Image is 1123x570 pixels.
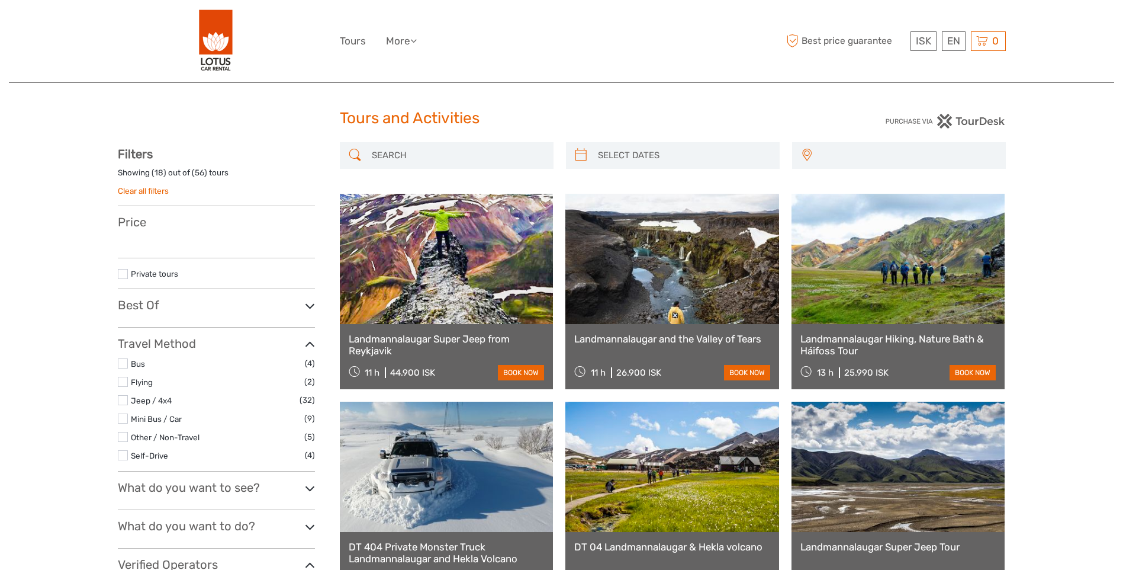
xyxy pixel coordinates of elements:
[340,109,784,128] h1: Tours and Activities
[800,333,996,357] a: Landmannalaugar Hiking, Nature Bath & Háifoss Tour
[199,9,233,73] img: 443-e2bd2384-01f0-477a-b1bf-f993e7f52e7d_logo_big.png
[118,147,153,161] strong: Filters
[118,481,315,495] h3: What do you want to see?
[365,367,379,378] span: 11 h
[118,298,315,312] h3: Best Of
[118,186,169,196] a: Clear all filters
[131,414,182,424] a: Mini Bus / Car
[724,365,770,380] a: book now
[386,33,417,50] a: More
[942,31,966,51] div: EN
[340,33,366,50] a: Tours
[131,396,172,405] a: Jeep / 4x4
[131,359,145,369] a: Bus
[990,35,1000,47] span: 0
[885,114,1005,129] img: PurchaseViaTourDesk.png
[498,365,544,380] a: book now
[304,412,315,425] span: (9)
[349,333,545,357] a: Landmannalaugar Super Jeep from Reykjavik
[304,430,315,444] span: (5)
[574,541,770,553] a: DT 04 Landmannalaugar & Hekla volcano
[593,145,774,166] input: SELECT DATES
[844,367,889,378] div: 25.990 ISK
[155,167,163,178] label: 18
[574,333,770,345] a: Landmannalaugar and the Valley of Tears
[591,367,606,378] span: 11 h
[118,337,315,351] h3: Travel Method
[131,269,178,278] a: Private tours
[950,365,996,380] a: book now
[390,367,435,378] div: 44.900 ISK
[131,433,199,442] a: Other / Non-Travel
[305,357,315,370] span: (4)
[300,393,315,407] span: (32)
[367,145,548,166] input: SEARCH
[784,31,908,51] span: Best price guarantee
[118,215,315,229] h3: Price
[305,449,315,462] span: (4)
[616,367,661,378] div: 26.900 ISK
[195,167,204,178] label: 56
[304,375,315,389] span: (2)
[349,541,545,565] a: DT 404 Private Monster Truck Landmannalaugar and Hekla Volcano
[800,541,996,553] a: Landmannalaugar Super Jeep Tour
[118,167,315,185] div: Showing ( ) out of ( ) tours
[916,35,931,47] span: ISK
[817,367,834,378] span: 13 h
[118,519,315,533] h3: What do you want to do?
[131,451,168,460] a: Self-Drive
[131,377,153,387] a: Flying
